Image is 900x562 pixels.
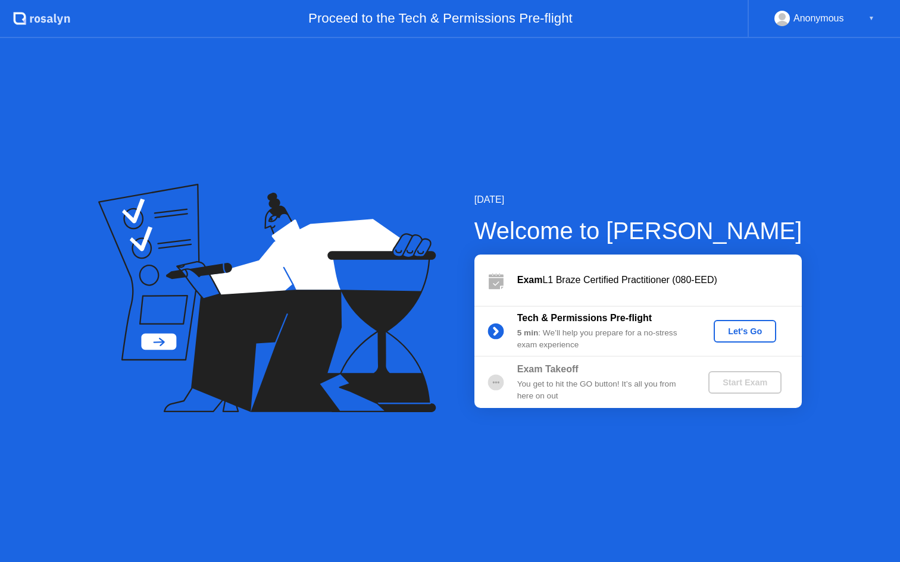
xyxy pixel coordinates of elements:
div: Let's Go [718,326,771,336]
div: Anonymous [793,11,844,26]
b: Exam [517,275,543,285]
div: Welcome to [PERSON_NAME] [474,213,802,249]
button: Let's Go [714,320,776,343]
b: 5 min [517,328,539,337]
div: : We’ll help you prepare for a no-stress exam experience [517,327,689,351]
div: Start Exam [713,378,777,387]
b: Tech & Permissions Pre-flight [517,313,652,323]
div: ▼ [868,11,874,26]
div: You get to hit the GO button! It’s all you from here on out [517,378,689,403]
div: [DATE] [474,193,802,207]
div: L1 Braze Certified Practitioner (080-EED) [517,273,802,287]
b: Exam Takeoff [517,364,579,374]
button: Start Exam [708,371,782,394]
